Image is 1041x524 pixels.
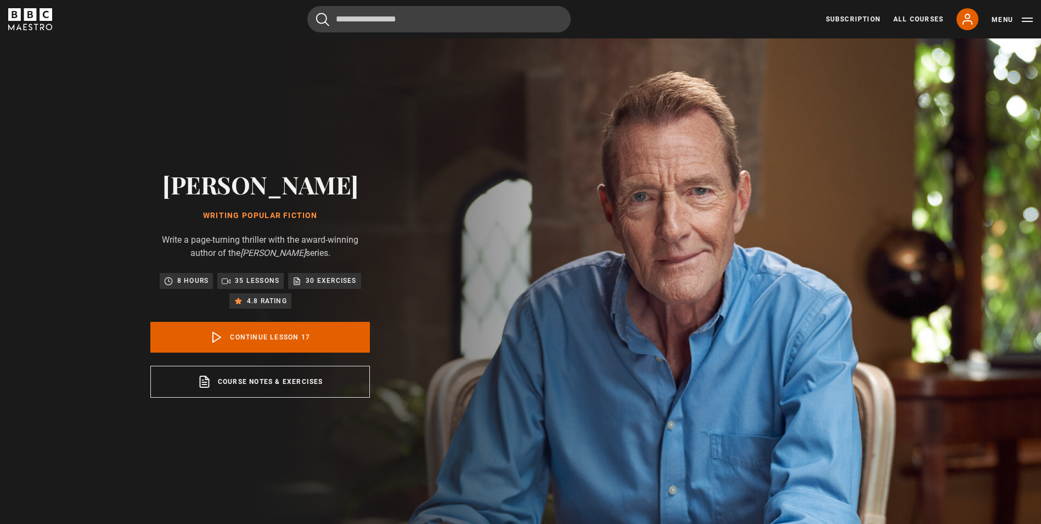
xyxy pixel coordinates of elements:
[150,366,370,398] a: Course notes & exercises
[150,322,370,353] a: Continue lesson 17
[150,211,370,220] h1: Writing Popular Fiction
[826,14,880,24] a: Subscription
[247,296,287,306] p: 4.8 rating
[8,8,52,30] svg: BBC Maestro
[235,275,279,286] p: 35 lessons
[316,13,329,26] button: Submit the search query
[893,14,943,24] a: All Courses
[150,233,370,260] p: Write a page-turning thriller with the award-winning author of the series.
[240,248,306,258] i: [PERSON_NAME]
[306,275,356,286] p: 30 exercises
[307,6,571,32] input: Search
[150,170,370,198] h2: [PERSON_NAME]
[177,275,209,286] p: 8 hours
[992,14,1033,25] button: Toggle navigation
